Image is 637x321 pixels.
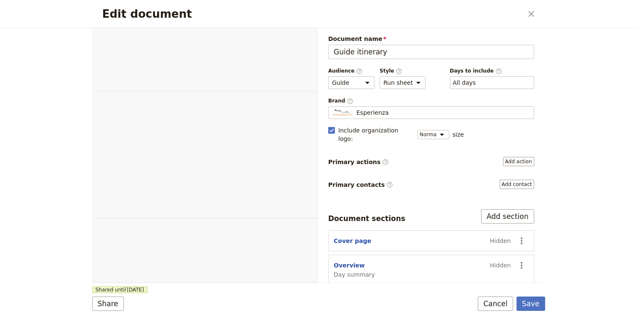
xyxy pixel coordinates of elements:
[347,98,353,104] span: ​
[500,180,534,189] button: Primary contacts​
[514,234,529,248] button: Actions
[380,76,426,89] select: Style​
[481,209,534,224] button: Add section
[503,157,534,166] button: Primary actions​
[380,67,426,75] span: Style
[452,130,464,139] span: size
[92,297,124,311] button: Share
[328,67,375,75] span: Audience
[127,286,144,293] span: [DATE]
[517,297,545,311] button: Save
[478,297,513,311] button: Cancel
[396,68,402,74] span: ​
[92,286,147,293] span: Shared until
[356,68,363,74] span: ​
[356,108,389,117] span: Esperienza
[328,76,375,89] select: Audience​
[328,45,534,59] input: Document name
[495,68,502,74] span: ​
[514,258,529,272] button: Actions
[328,158,389,166] span: Primary actions
[334,270,375,279] span: Day summary
[453,78,476,87] button: Days to include​Clear input
[524,7,538,21] button: Close dialog
[338,126,412,143] span: Include organization logo :
[328,35,534,43] span: Document name
[328,97,534,105] span: Brand
[490,261,511,270] span: Hidden
[328,181,393,189] span: Primary contacts
[450,67,534,75] span: Days to include
[332,109,353,116] img: Profile
[328,213,405,224] div: Document sections
[382,159,389,165] span: ​
[102,8,522,20] h2: Edit document
[490,237,511,245] span: Hidden
[334,261,365,270] button: Overview
[418,130,449,139] select: size
[386,181,393,188] span: ​
[334,237,371,245] button: Cover page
